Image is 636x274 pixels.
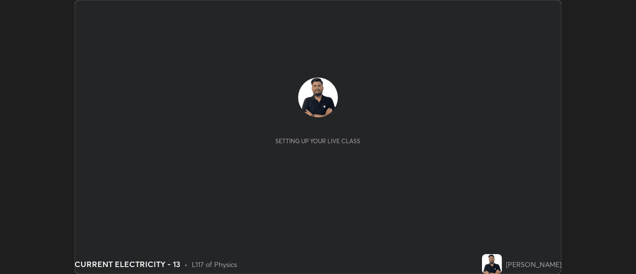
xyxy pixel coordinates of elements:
img: 8782f5c7b807477aad494b3bf83ebe7f.png [298,78,338,117]
div: L117 of Physics [192,259,237,270]
div: Setting up your live class [275,137,360,145]
img: 8782f5c7b807477aad494b3bf83ebe7f.png [482,254,502,274]
div: • [184,259,188,270]
div: [PERSON_NAME] [506,259,561,270]
div: CURRENT ELECTRICITY - 13 [75,258,180,270]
